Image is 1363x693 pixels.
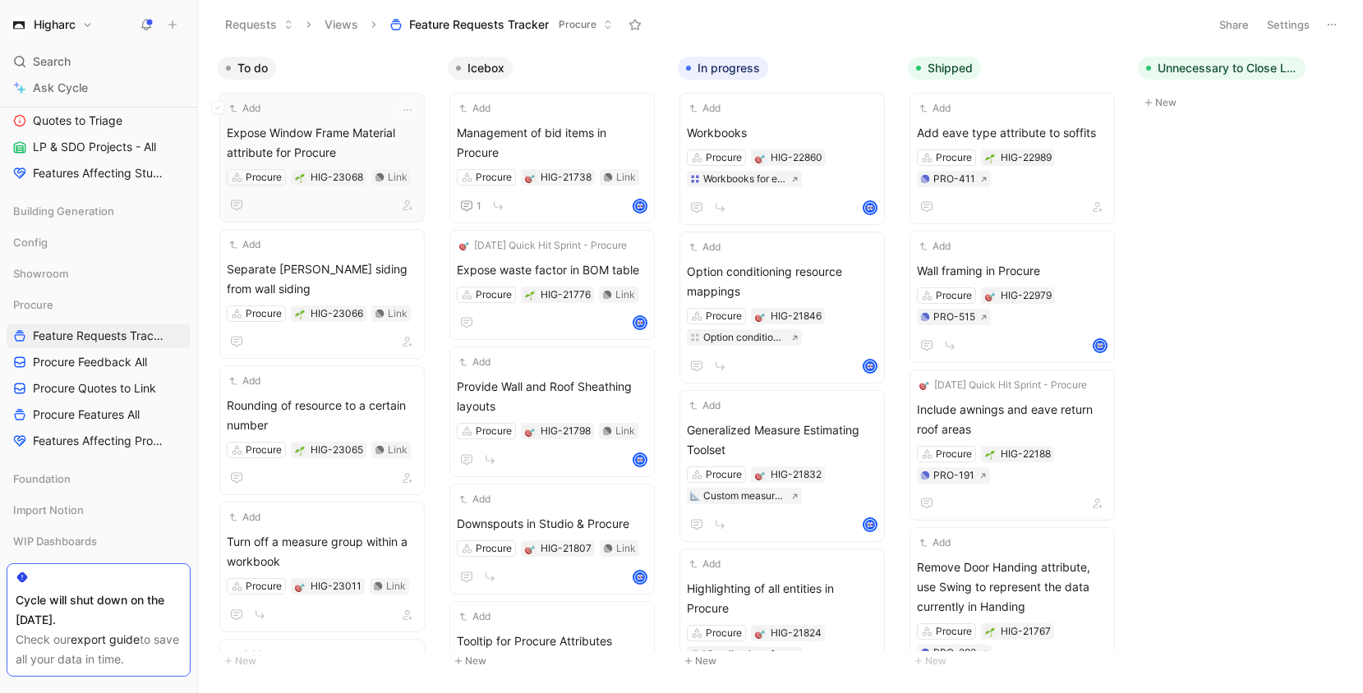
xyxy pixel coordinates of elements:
div: Cycle will shut down on the [DATE]. [16,590,182,630]
a: Quotes to Triage [7,108,191,133]
span: LP & SDO Projects - All [33,139,156,155]
div: Procure [476,423,512,439]
span: Provide Wall and Roof Sheathing layouts [457,377,647,416]
a: AddManagement of bid items in ProcureProcureLink1avatar [449,93,655,223]
span: Import Notion [13,502,84,518]
div: HIG-21832 [771,466,822,483]
a: Features Affecting Studio [7,161,191,186]
button: New [678,651,895,671]
div: Link [616,169,636,186]
div: HIG-21738 [541,169,592,186]
img: avatar [1094,340,1106,351]
span: Highlighting of all entities in Procure [687,579,877,618]
div: Procure [476,169,512,186]
div: Visualization of entities in procure [703,646,786,663]
a: LP & SDO Projects - All [7,135,191,159]
span: [DATE] Quick Hit Sprint - Procure [474,237,627,254]
button: Add [917,100,953,117]
button: Add [917,535,953,551]
button: Settings [1259,13,1317,36]
a: AddWorkbooksProcureWorkbooks for estimating methodology controlavatar [679,93,885,225]
img: 🎯 [755,470,765,480]
a: 🎯[DATE] Quick Hit Sprint - ProcureExpose waste factor in BOM tableProcureLinkavatar [449,230,655,340]
div: WIP Dashboards [7,529,191,558]
div: HIG-23011 [311,578,361,594]
a: AddGeneralized Measure Estimating ToolsetProcure📐Custom measurementsavatar [679,390,885,542]
div: Procure [936,287,972,304]
img: 🌱 [985,450,995,460]
img: avatar [864,519,876,530]
img: 🌱 [525,291,535,301]
button: 🎯 [524,543,536,554]
div: Procure [7,292,191,317]
img: 🎯 [459,241,469,250]
div: PRO-411 [933,171,975,187]
span: 1 [477,201,481,211]
span: Features Affecting Studio [33,165,168,181]
button: 🌱 [984,448,996,460]
div: HIG-22979 [1001,287,1052,304]
div: HIG-22989 [1001,149,1052,166]
span: Procure Quotes to Link [33,380,156,397]
img: 🌱 [985,154,995,163]
span: Procure Feedback All [33,354,147,370]
span: Remove Door Handing attribute, use Swing to represent the data currently in Handing [917,558,1107,617]
img: 🎯 [525,427,535,437]
a: Features Affecting Procure [7,429,191,453]
div: 🎯 [754,152,766,163]
div: PRO-282 [933,645,976,661]
div: Procure [246,169,282,186]
div: HIG-21846 [771,308,822,324]
a: 🎯[DATE] Quick Hit Sprint - ProcureInclude awnings and eave return roof areasProcurePRO-191 [909,369,1115,521]
button: 🌱 [294,172,306,183]
span: In progress [698,60,760,76]
span: Downspouts in Studio & Procure [457,514,647,534]
div: Showroom [7,261,191,291]
button: Icebox [448,57,513,80]
a: AddTurn off a measure group within a workbookProcureLink [219,502,425,632]
button: Views [317,12,366,37]
div: Procure [936,446,972,462]
button: 🎯 [754,310,766,322]
button: 🌱 [984,152,996,163]
div: PRO-191 [933,467,974,484]
div: HIG-21807 [541,540,592,557]
div: Config [7,230,191,255]
img: avatar [634,200,646,212]
button: 🌱 [294,444,306,456]
div: Config [7,230,191,259]
img: 🌱 [985,627,995,637]
button: 🎯 [524,172,536,183]
div: WIP Dashboards [7,529,191,553]
img: 🎯 [755,629,765,639]
a: AddOption conditioning resource mappingsProcureOption conditioning of resource mappingavatar [679,232,885,383]
span: Tooltip for Procure Attributes [457,631,647,651]
button: 🌱 [984,626,996,637]
span: Quotes to Triage [33,112,122,129]
span: Procure Features All [33,406,140,423]
div: Link [386,578,406,594]
span: Ask Cycle [33,78,88,98]
span: Management of bid items in Procure [457,123,647,163]
button: Add [457,100,493,117]
button: 🎯 [524,425,536,437]
img: 🎯 [985,291,995,301]
div: Building Generation [7,199,191,228]
div: Import Notion [7,498,191,527]
span: Icebox [467,60,504,76]
img: 🎯 [525,173,535,183]
span: Generalized Measure Estimating Toolset [687,420,877,460]
img: 🎯 [755,312,765,322]
div: Unnecessary to Close LoopNew [1131,49,1361,121]
span: Rounding of resource to a certain number [227,396,417,435]
span: Turn off a measure group within a workbook [227,532,417,571]
span: Expose Window Frame Material attribute for Procure [227,123,417,163]
button: Add [687,239,723,255]
button: Add [687,556,723,572]
div: HIG-21824 [771,625,822,641]
div: PRO-515 [933,309,975,325]
span: Search [33,52,71,71]
a: Procure Features All [7,402,191,427]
